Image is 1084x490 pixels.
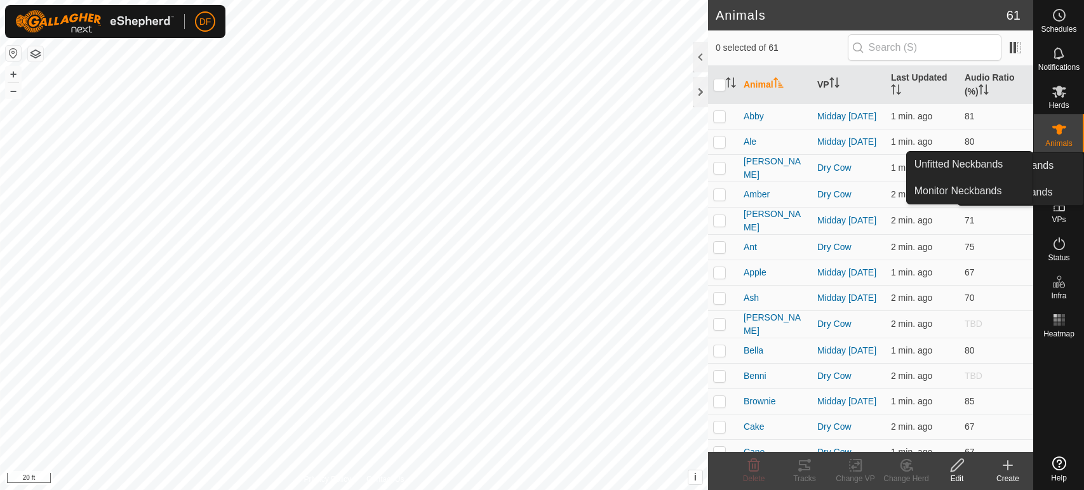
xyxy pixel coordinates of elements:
th: Animal [739,66,812,104]
a: Dry Cow [817,319,852,329]
span: 67 [965,267,975,277]
a: Midday [DATE] [817,111,876,121]
div: Change VP [830,473,881,484]
span: Monitor Neckbands [914,183,1002,199]
span: Bella [744,344,763,357]
a: Dry Cow [817,447,852,457]
span: Delete [743,474,765,483]
span: Ash [744,291,759,305]
span: Cake [744,420,765,434]
span: Unfitted Neckbands [914,157,1003,172]
a: Midday [DATE] [817,293,876,303]
div: Create [982,473,1033,484]
span: 61 [1007,6,1020,25]
p-sorticon: Activate to sort [726,79,736,89]
span: Sep 8, 2025, 4:02 PM [891,371,932,381]
span: VPs [1052,216,1066,223]
span: Animals [1045,140,1073,147]
span: Sep 8, 2025, 4:02 PM [891,242,932,252]
button: – [6,83,21,98]
span: 81 [965,111,975,121]
button: Reset Map [6,46,21,61]
th: VP [812,66,886,104]
span: 67 [965,447,975,457]
div: Edit [932,473,982,484]
button: i [688,470,702,484]
span: Sep 8, 2025, 4:03 PM [891,136,932,147]
span: Sep 8, 2025, 4:03 PM [891,447,932,457]
span: Cane [744,446,765,459]
a: Monitor Neckbands [907,178,1033,204]
span: Sep 8, 2025, 4:03 PM [891,345,932,355]
span: Sep 8, 2025, 4:03 PM [891,293,932,303]
span: 75 [965,242,975,252]
span: i [694,472,697,482]
span: Ant [744,241,757,254]
img: Gallagher Logo [15,10,174,33]
a: Midday [DATE] [817,267,876,277]
a: Unfitted Neckbands [907,152,1033,177]
a: Help [1034,451,1084,487]
a: Dry Cow [817,421,852,432]
p-sorticon: Activate to sort [773,79,784,89]
span: Schedules [1041,25,1076,33]
a: Dry Cow [817,371,852,381]
a: Privacy Policy [304,473,351,485]
span: Sep 8, 2025, 4:03 PM [891,189,932,199]
div: Change Herd [881,473,932,484]
span: 85 [965,396,975,406]
span: [PERSON_NAME] [744,155,807,182]
span: 80 [965,345,975,355]
p-sorticon: Activate to sort [979,86,989,96]
span: Sep 8, 2025, 4:03 PM [891,162,932,173]
span: Brownie [744,395,776,408]
a: Contact Us [366,473,404,485]
span: Notifications [1038,63,1080,71]
button: + [6,67,21,82]
span: Infra [1051,292,1066,300]
span: Sep 8, 2025, 4:02 PM [891,421,932,432]
span: DF [199,15,211,29]
span: [PERSON_NAME] [744,311,807,338]
a: Dry Cow [817,162,852,173]
a: Dry Cow [817,242,852,252]
span: Sep 8, 2025, 4:03 PM [891,267,932,277]
input: Search (S) [848,34,1001,61]
a: Midday [DATE] [817,345,876,355]
span: Apple [744,266,766,279]
span: 71 [965,215,975,225]
span: Sep 8, 2025, 4:02 PM [891,319,932,329]
div: Tracks [779,473,830,484]
span: Status [1048,254,1069,262]
span: Abby [744,110,764,123]
span: 67 [965,421,975,432]
h2: Animals [716,8,1007,23]
span: 80 [965,136,975,147]
span: Help [1051,474,1067,482]
button: Map Layers [28,46,43,62]
a: Dry Cow [817,189,852,199]
th: Audio Ratio (%) [960,66,1033,104]
a: Midday [DATE] [817,396,876,406]
span: Herds [1048,102,1069,109]
span: 70 [965,293,975,303]
span: Ale [744,135,756,149]
span: Sep 8, 2025, 4:03 PM [891,111,932,121]
span: Amber [744,188,770,201]
span: TBD [965,371,982,381]
span: TBD [965,319,982,329]
p-sorticon: Activate to sort [829,79,840,89]
span: 0 selected of 61 [716,41,848,55]
a: Midday [DATE] [817,136,876,147]
span: Sep 8, 2025, 4:03 PM [891,396,932,406]
span: Sep 8, 2025, 4:02 PM [891,215,932,225]
th: Last Updated [886,66,960,104]
span: Benni [744,369,766,383]
span: Heatmap [1043,330,1074,338]
span: [PERSON_NAME] [744,208,807,234]
a: Midday [DATE] [817,215,876,225]
p-sorticon: Activate to sort [891,86,901,96]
